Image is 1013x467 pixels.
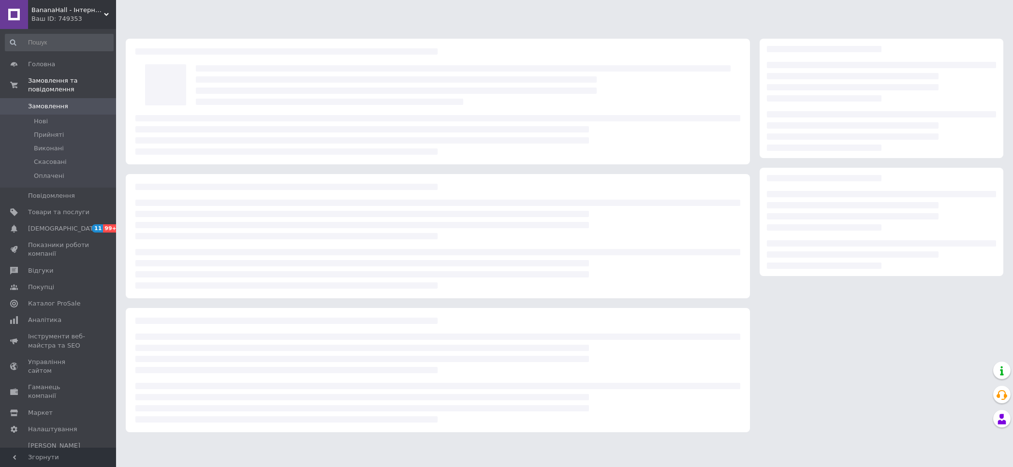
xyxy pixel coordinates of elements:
[31,15,116,23] div: Ваш ID: 749353
[28,425,77,434] span: Налаштування
[28,409,53,417] span: Маркет
[28,283,54,292] span: Покупці
[28,224,100,233] span: [DEMOGRAPHIC_DATA]
[28,266,53,275] span: Відгуки
[34,144,64,153] span: Виконані
[31,6,104,15] span: BananaHall - Інтернет-магазин
[92,224,103,233] span: 11
[28,241,89,258] span: Показники роботи компанії
[28,60,55,69] span: Головна
[34,117,48,126] span: Нові
[103,224,119,233] span: 99+
[28,191,75,200] span: Повідомлення
[28,332,89,350] span: Інструменти веб-майстра та SEO
[34,158,67,166] span: Скасовані
[34,172,64,180] span: Оплачені
[28,383,89,400] span: Гаманець компанії
[28,102,68,111] span: Замовлення
[28,358,89,375] span: Управління сайтом
[28,76,116,94] span: Замовлення та повідомлення
[28,208,89,217] span: Товари та послуги
[28,316,61,324] span: Аналітика
[28,299,80,308] span: Каталог ProSale
[5,34,114,51] input: Пошук
[34,131,64,139] span: Прийняті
